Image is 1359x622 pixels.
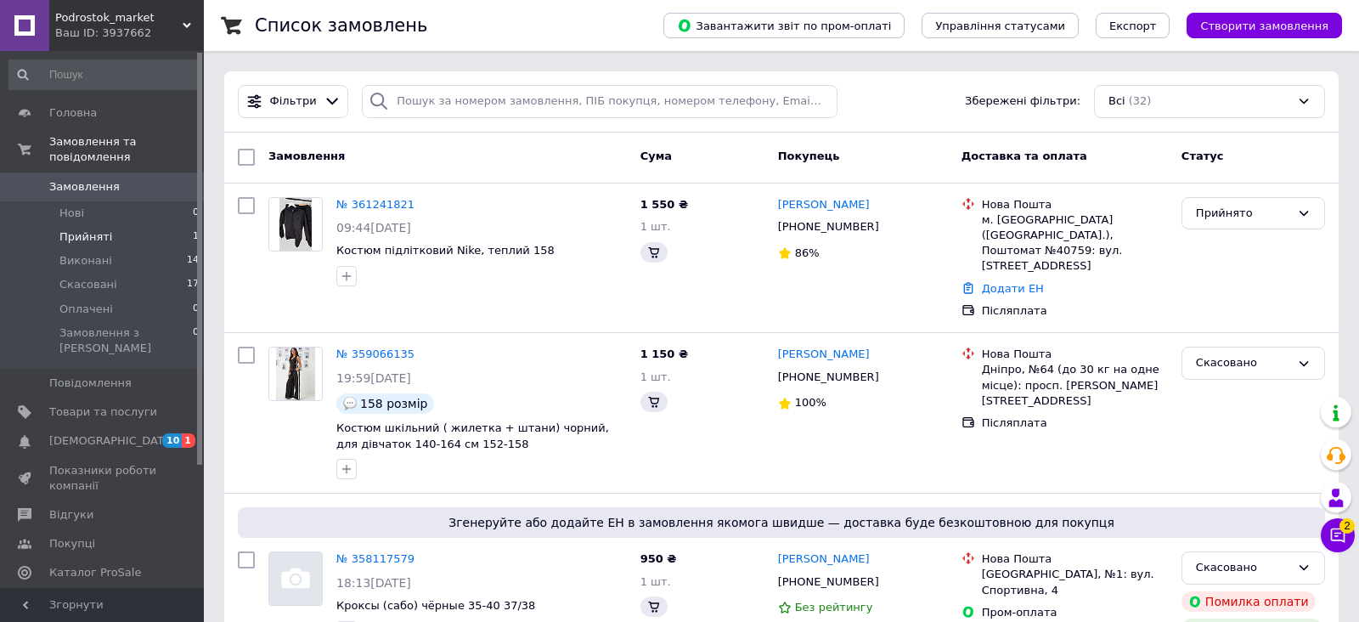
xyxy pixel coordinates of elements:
div: Нова Пошта [982,551,1168,567]
span: Cума [640,150,672,162]
span: 1 [193,229,199,245]
a: Створити замовлення [1170,19,1342,31]
span: Замовлення [49,179,120,195]
span: 17 [187,277,199,292]
span: Згенеруйте або додайте ЕН в замовлення якомога швидше — доставка буде безкоштовною для покупця [245,514,1318,531]
span: 2 [1339,518,1355,534]
div: м. [GEOGRAPHIC_DATA] ([GEOGRAPHIC_DATA].), Поштомат №40759: вул. [STREET_ADDRESS] [982,212,1168,274]
div: Скасовано [1196,354,1290,372]
span: 950 ₴ [640,552,677,565]
button: Управління статусами [922,13,1079,38]
a: [PERSON_NAME] [778,551,870,568]
div: Скасовано [1196,559,1290,577]
span: Показники роботи компанії [49,463,157,494]
span: Повідомлення [49,376,132,391]
div: [GEOGRAPHIC_DATA], №1: вул. Спортивна, 4 [982,567,1168,597]
a: Фото товару [268,347,323,401]
a: [PERSON_NAME] [778,197,870,213]
div: [PHONE_NUMBER] [775,366,883,388]
div: Післяплата [982,416,1168,431]
h1: Список замовлень [255,15,427,36]
span: Podrostok_market [55,10,183,25]
span: 86% [795,246,820,259]
input: Пошук [8,59,200,90]
span: [DEMOGRAPHIC_DATA] [49,433,175,449]
a: № 358117579 [336,552,414,565]
img: Фото товару [276,348,316,400]
span: 0 [193,302,199,317]
span: Збережені фільтри: [965,93,1080,110]
span: Скасовані [59,277,117,292]
span: Нові [59,206,84,221]
a: Костюм шкільний ( жилетка + штани) чорний, для дівчаток 140-164 см 152-158 [336,421,609,450]
span: 1 150 ₴ [640,348,688,360]
span: Оплачені [59,302,113,317]
span: Покупець [778,150,840,162]
span: 1 [182,433,195,448]
span: Замовлення з [PERSON_NAME] [59,325,193,356]
a: Кроксы (сабо) чёрные 35-40 37/38 [336,599,535,612]
a: Костюм підлітковий Nike, теплий 158 [336,244,555,257]
span: 09:44[DATE] [336,221,411,235]
div: [PHONE_NUMBER] [775,216,883,238]
span: 10 [162,433,182,448]
span: Замовлення та повідомлення [49,134,204,165]
div: Помилка оплати [1181,591,1316,612]
div: [PHONE_NUMBER] [775,571,883,593]
span: (32) [1129,94,1152,107]
span: 158 розмір [360,397,427,410]
div: Післяплата [982,303,1168,319]
span: 1 шт. [640,220,671,233]
a: № 359066135 [336,348,414,360]
button: Завантажити звіт по пром-оплаті [663,13,905,38]
a: Додати ЕН [982,282,1044,295]
span: Прийняті [59,229,112,245]
span: Головна [49,105,97,121]
span: Створити замовлення [1200,20,1328,32]
span: 0 [193,325,199,356]
span: Виконані [59,253,112,269]
span: Каталог ProSale [49,565,141,580]
button: Створити замовлення [1187,13,1342,38]
span: 1 шт. [640,575,671,588]
a: [PERSON_NAME] [778,347,870,363]
img: :speech_balloon: [343,397,357,410]
span: Фільтри [270,93,317,110]
img: Фото товару [279,198,313,251]
span: Товари та послуги [49,404,157,420]
span: Завантажити звіт по пром-оплаті [677,18,891,33]
span: 18:13[DATE] [336,576,411,590]
span: Експорт [1109,20,1157,32]
span: Відгуки [49,507,93,523]
div: Прийнято [1196,205,1290,223]
div: Ваш ID: 3937662 [55,25,204,41]
div: Нова Пошта [982,347,1168,362]
img: Фото товару [269,552,322,605]
span: 100% [795,396,826,409]
a: № 361241821 [336,198,414,211]
div: Пром-оплата [982,605,1168,620]
span: 1 550 ₴ [640,198,688,211]
a: Фото товару [268,551,323,606]
span: Статус [1181,150,1224,162]
input: Пошук за номером замовлення, ПІБ покупця, номером телефону, Email, номером накладної [362,85,837,118]
div: Дніпро, №64 (до 30 кг на одне місце): просп. [PERSON_NAME][STREET_ADDRESS] [982,362,1168,409]
div: Нова Пошта [982,197,1168,212]
span: 1 шт. [640,370,671,383]
button: Чат з покупцем2 [1321,518,1355,552]
span: Всі [1108,93,1125,110]
span: Доставка та оплата [961,150,1087,162]
span: Управління статусами [935,20,1065,32]
a: Фото товару [268,197,323,252]
span: Замовлення [268,150,345,162]
span: Покупці [49,536,95,551]
span: 14 [187,253,199,269]
span: 19:59[DATE] [336,371,411,385]
span: 0 [193,206,199,221]
span: Без рейтингу [795,601,873,614]
button: Експорт [1096,13,1170,38]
